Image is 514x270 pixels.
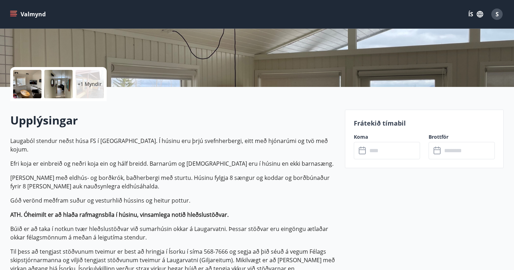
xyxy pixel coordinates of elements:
p: [PERSON_NAME] með eldhús- og borðkrók, baðherbergi með sturtu. Húsinu fylgja 8 sængur og koddar o... [10,173,336,191]
p: Laugaból stendur neðst húsa FS í [GEOGRAPHIC_DATA]. Í húsinu eru þrjú svefnherbergi, eitt með hjó... [10,137,336,154]
button: S [488,6,505,23]
button: menu [9,8,49,21]
p: Frátekið tímabil [354,119,495,128]
p: Efri koja er einbreið og neðri koja ein og hálf breidd. Barnarúm og [DEMOGRAPHIC_DATA] eru í húsi... [10,159,336,168]
button: ÍS [464,8,487,21]
p: +1 Myndir [78,81,102,88]
label: Brottför [429,133,495,140]
strong: ATH. Óheimilt er að hlaða rafmagnsbíla í húsinu, vinsamlega notið hleðslustöðvar. [10,211,229,219]
span: S [496,10,499,18]
h2: Upplýsingar [10,112,336,128]
p: Búið er að taka í notkun tvær hleðslustöðvar við sumarhúsin okkar á Laugarvatni. Þessar stöðvar e... [10,225,336,242]
p: Góð verönd meðfram suður og vesturhlið hússins og heitur pottur. [10,196,336,205]
label: Koma [354,133,420,140]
